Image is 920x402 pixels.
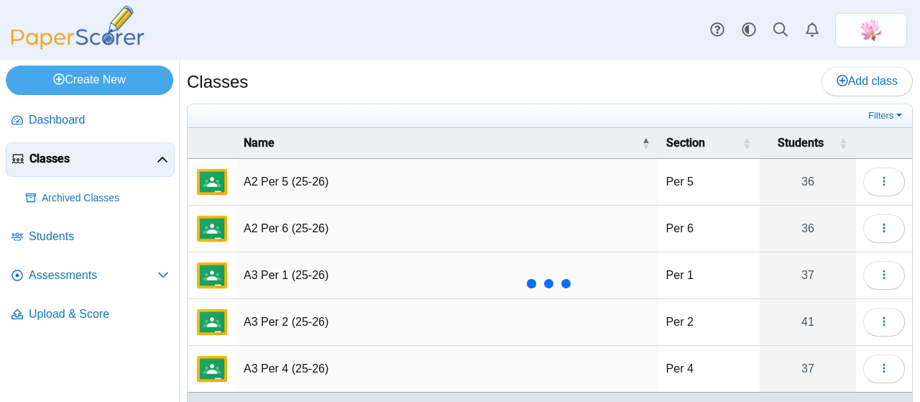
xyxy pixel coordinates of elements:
a: 36 [760,159,856,205]
a: 37 [760,252,856,298]
img: External class connected through Google Classroom [195,165,229,199]
img: External class connected through Google Classroom [195,258,229,293]
span: Section : Activate to sort [742,128,751,158]
span: Name [244,136,275,150]
span: Assessments [29,268,157,283]
a: Filters [865,109,908,123]
a: Classes [6,142,175,177]
a: Dashboard [6,104,175,138]
td: A2 Per 5 (25-26) [236,159,659,206]
a: Archived Classes [20,181,175,216]
span: Students : Activate to sort [839,128,847,158]
td: Per 5 [659,159,760,206]
a: PaperScorer [6,40,149,52]
a: 37 [760,346,856,392]
span: Upload & Score [29,306,169,322]
span: Xinmei Li [860,19,883,42]
img: External class connected through Google Classroom [195,352,229,386]
span: Students [778,136,824,150]
img: ps.MuGhfZT6iQwmPTCC [860,19,883,42]
span: Archived Classes [42,191,169,206]
a: Assessments [6,259,175,293]
a: 41 [760,299,856,345]
a: 36 [760,206,856,252]
td: A3 Per 1 (25-26) [236,252,659,299]
td: A3 Per 4 (25-26) [236,346,659,393]
span: Dashboard [29,112,169,128]
td: A2 Per 6 (25-26) [236,206,659,252]
img: PaperScorer [6,6,149,50]
td: Per 2 [659,299,760,346]
a: Students [6,220,175,255]
span: Students [29,229,169,245]
a: Create New [6,65,173,94]
td: Per 1 [659,252,760,299]
span: Classes [29,151,157,167]
img: External class connected through Google Classroom [195,211,229,246]
td: A3 Per 2 (25-26) [236,299,659,346]
td: Per 4 [659,346,760,393]
span: Section [666,136,705,150]
td: Per 6 [659,206,760,252]
a: Alerts [796,14,828,46]
a: Add class [822,67,913,96]
span: Name : Activate to invert sorting [642,128,650,158]
h1: Classes [187,70,248,94]
img: External class connected through Google Classroom [195,305,229,339]
a: Upload & Score [6,298,175,332]
span: Add class [837,75,898,87]
a: ps.MuGhfZT6iQwmPTCC [835,13,907,47]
